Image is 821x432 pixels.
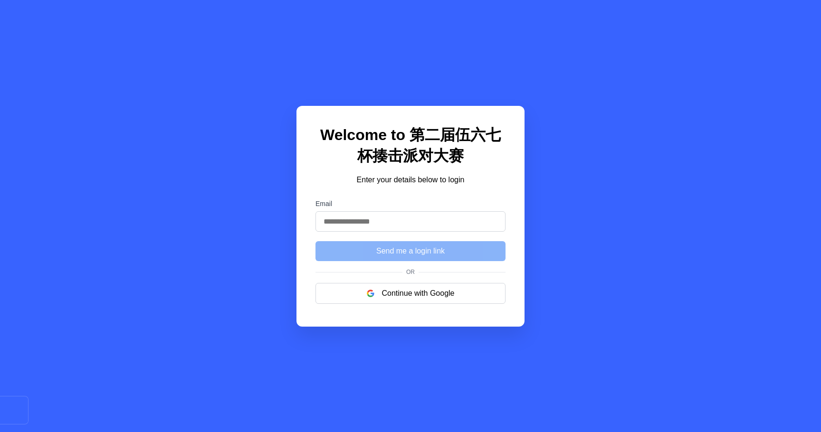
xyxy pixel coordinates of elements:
[315,174,506,186] p: Enter your details below to login
[402,269,419,275] span: Or
[315,125,506,167] h1: Welcome to 第二届伍六七杯揍击派对大赛
[315,241,506,261] button: Send me a login link
[315,200,506,207] label: Email
[315,283,506,304] button: Continue with Google
[367,290,374,297] img: google logo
